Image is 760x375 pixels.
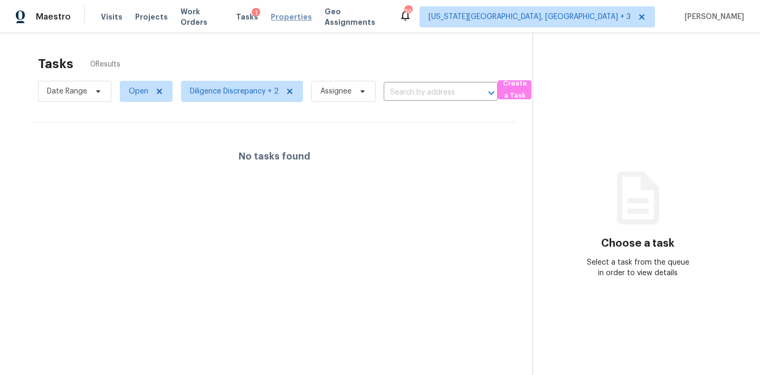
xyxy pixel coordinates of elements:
[129,86,148,97] span: Open
[190,86,279,97] span: Diligence Discrepancy + 2
[404,6,412,17] div: 36
[135,12,168,22] span: Projects
[601,238,674,249] h3: Choose a task
[236,13,258,21] span: Tasks
[320,86,351,97] span: Assignee
[498,80,531,99] button: Create a Task
[101,12,122,22] span: Visits
[38,59,73,69] h2: Tasks
[325,6,386,27] span: Geo Assignments
[503,78,526,102] span: Create a Task
[47,86,87,97] span: Date Range
[271,12,312,22] span: Properties
[384,85,468,101] input: Search by address
[484,86,499,100] button: Open
[252,8,260,18] div: 1
[429,12,631,22] span: [US_STATE][GEOGRAPHIC_DATA], [GEOGRAPHIC_DATA] + 3
[680,12,744,22] span: [PERSON_NAME]
[36,12,71,22] span: Maestro
[585,257,690,278] div: Select a task from the queue in order to view details
[239,151,310,162] h4: No tasks found
[90,59,120,70] span: 0 Results
[180,6,224,27] span: Work Orders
